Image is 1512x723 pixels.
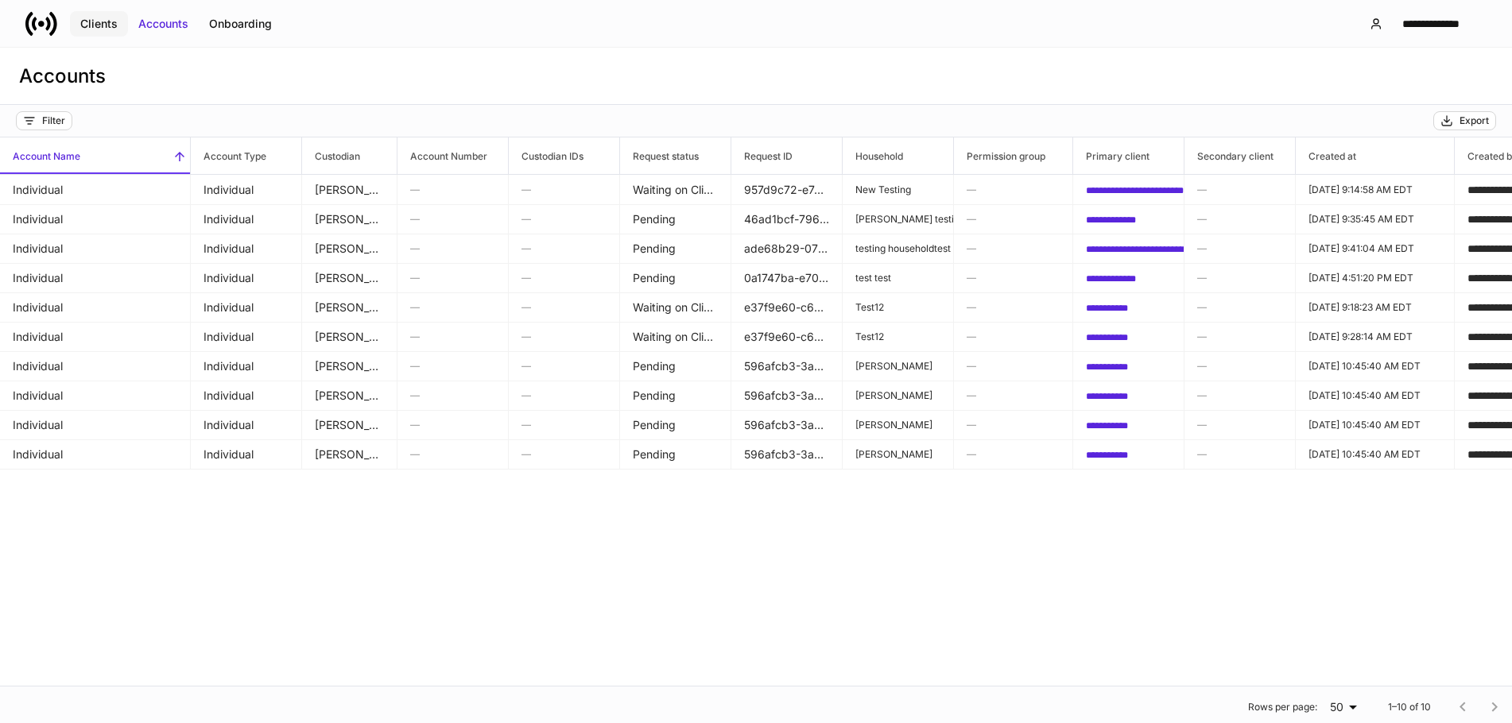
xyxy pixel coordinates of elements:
h6: — [967,270,1060,285]
h6: — [967,358,1060,373]
td: d4b9a4a0-5898-469c-bc0f-bdaaf3853bf2 [1073,410,1184,440]
td: Schwab [302,204,397,234]
td: Individual [191,439,302,470]
h6: — [410,358,495,373]
td: 596afcb3-3aec-493e-933d-6ac904716770 [731,351,843,381]
button: Onboarding [199,11,282,37]
h6: — [521,300,607,315]
td: 2025-09-18T14:45:40.099Z [1296,351,1455,381]
p: Rows per page: [1248,701,1317,713]
td: Waiting on Client [620,322,731,352]
span: Created at [1296,137,1454,174]
td: Schwab [302,381,397,411]
button: Accounts [128,11,199,37]
td: Individual [191,204,302,234]
div: Onboarding [209,16,272,32]
td: Individual [191,351,302,381]
h6: — [521,182,607,197]
p: 1–10 of 10 [1388,701,1431,713]
p: [DATE] 10:45:40 AM EDT [1308,360,1441,373]
h6: — [1197,329,1282,344]
h6: — [521,417,607,432]
p: [DATE] 4:51:20 PM EDT [1308,272,1441,284]
td: 0a1747ba-e705-4323-8a60-8820a3aefdcb [731,263,843,293]
div: 50 [1324,699,1363,715]
td: Schwab [302,410,397,440]
h6: — [1197,300,1282,315]
p: [PERSON_NAME] testing [855,213,940,226]
h6: Permission group [954,149,1045,164]
td: c900daf8-05c5-46b8-97c2-f551941edbec [1073,292,1184,323]
td: ade68b29-0796-4101-ba41-7a9c43dd6c0b [731,234,843,264]
td: Waiting on Client [620,292,731,323]
td: Individual [191,234,302,264]
p: testing householdtest [855,242,940,255]
p: [DATE] 9:28:14 AM EDT [1308,331,1441,343]
h6: — [1197,358,1282,373]
h6: — [521,211,607,226]
td: 2025-09-09T13:41:04.658Z [1296,234,1455,264]
td: 2025-09-09T20:51:20.940Z [1296,263,1455,293]
h6: — [967,182,1060,197]
p: New Testing [855,184,940,196]
td: Individual [191,263,302,293]
p: Test12 [855,331,940,343]
h6: — [521,358,607,373]
div: Accounts [138,16,188,32]
p: [DATE] 9:18:23 AM EDT [1308,301,1441,314]
td: d4b9a4a0-5898-469c-bc0f-bdaaf3853bf2 [1073,439,1184,470]
p: [DATE] 10:45:40 AM EDT [1308,389,1441,402]
td: Schwab [302,234,397,264]
td: 1e4ad8a5-953e-4bb4-b5a1-64eb7c8686ad [1073,204,1184,234]
td: Pending [620,410,731,440]
h6: Account Type [191,149,266,164]
span: Custodian IDs [509,137,619,174]
td: 2025-09-18T14:45:40.100Z [1296,381,1455,411]
td: Pending [620,234,731,264]
span: Permission group [954,137,1072,174]
td: 82823528-018b-47f2-8e97-fff9a197c36d [1073,263,1184,293]
h6: — [410,270,495,285]
p: Test12 [855,301,940,314]
span: Account Number [397,137,508,174]
p: [DATE] 9:35:45 AM EDT [1308,213,1441,226]
h6: — [410,417,495,432]
h6: — [1197,270,1282,285]
span: Household [843,137,953,174]
h6: — [521,447,607,462]
td: Pending [620,351,731,381]
td: 2025-09-09T13:35:45.859Z [1296,204,1455,234]
td: Pending [620,204,731,234]
h6: Account Number [397,149,487,164]
p: [PERSON_NAME] [855,448,940,461]
td: 60cde9a7-ea8c-4437-ab75-5c0705a9a39f [1073,234,1184,264]
td: Pending [620,263,731,293]
td: Schwab [302,351,397,381]
p: [DATE] 9:41:04 AM EDT [1308,242,1441,255]
td: Individual [191,381,302,411]
td: e37f9e60-c6c8-44e7-8779-a653667cdc79 [731,322,843,352]
h6: Custodian [302,149,360,164]
td: Schwab [302,439,397,470]
h6: Request status [620,149,699,164]
h6: — [967,211,1060,226]
h6: — [1197,447,1282,462]
td: d4b9a4a0-5898-469c-bc0f-bdaaf3853bf2 [1073,351,1184,381]
td: c900daf8-05c5-46b8-97c2-f551941edbec [1073,322,1184,352]
td: d4b9a4a0-5898-469c-bc0f-bdaaf3853bf2 [1073,381,1184,411]
button: Export [1433,111,1496,130]
td: Waiting on Client [620,175,731,205]
span: Account Type [191,137,301,174]
span: Primary client [1073,137,1184,174]
h6: — [521,270,607,285]
button: Filter [16,111,72,130]
h6: — [967,417,1060,432]
div: Filter [42,114,65,127]
p: test test [855,272,940,284]
div: Export [1460,114,1489,127]
p: [DATE] 10:45:40 AM EDT [1308,448,1441,461]
h6: Household [843,149,903,164]
span: Secondary client [1184,137,1295,174]
h6: — [410,447,495,462]
td: Individual [191,322,302,352]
